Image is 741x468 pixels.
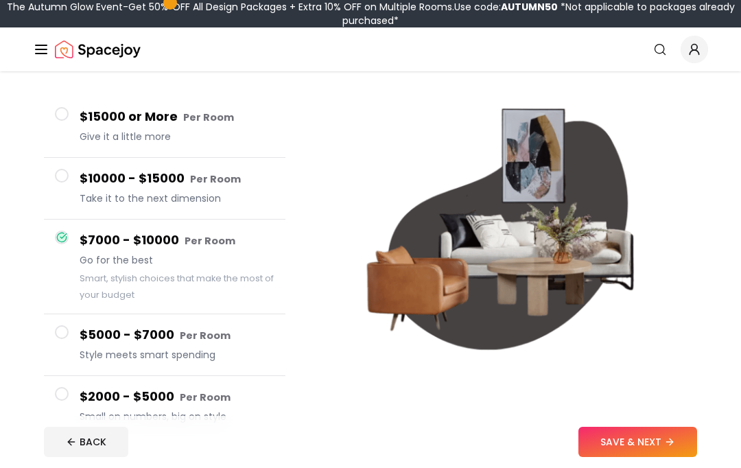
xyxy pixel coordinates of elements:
[44,314,285,376] button: $5000 - $7000 Per RoomStyle meets smart spending
[180,329,231,342] small: Per Room
[55,36,141,63] img: Spacejoy Logo
[80,107,274,127] h4: $15000 or More
[80,325,274,345] h4: $5000 - $7000
[44,427,128,457] button: BACK
[44,220,285,314] button: $7000 - $10000 Per RoomGo for the bestSmart, stylish choices that make the most of your budget
[80,348,274,362] span: Style meets smart spending
[185,234,235,248] small: Per Room
[80,169,274,189] h4: $10000 - $15000
[44,376,285,437] button: $2000 - $5000 Per RoomSmall on numbers, big on style
[80,272,274,301] small: Smart, stylish choices that make the most of your budget
[80,130,274,143] span: Give it a little more
[80,231,274,250] h4: $7000 - $10000
[190,172,241,186] small: Per Room
[33,27,708,71] nav: Global
[80,410,274,423] span: Small on numbers, big on style
[80,191,274,205] span: Take it to the next dimension
[183,110,234,124] small: Per Room
[80,253,274,267] span: Go for the best
[44,96,285,158] button: $15000 or More Per RoomGive it a little more
[578,427,697,457] button: SAVE & NEXT
[55,36,141,63] a: Spacejoy
[44,158,285,220] button: $10000 - $15000 Per RoomTake it to the next dimension
[180,390,231,404] small: Per Room
[80,387,274,407] h4: $2000 - $5000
